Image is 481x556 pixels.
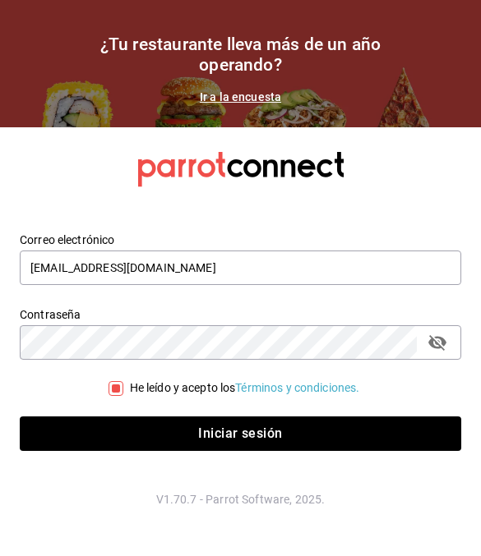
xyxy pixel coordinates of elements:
[130,379,360,397] div: He leído y acepto los
[20,250,461,285] input: Ingresa tu correo electrónico
[20,491,461,508] p: V1.70.7 - Parrot Software, 2025.
[235,381,359,394] a: Términos y condiciones.
[20,234,461,246] label: Correo electrónico
[20,309,461,320] label: Contraseña
[76,34,405,76] h1: ¿Tu restaurante lleva más de un año operando?
[423,329,451,356] button: passwordField
[200,90,281,103] a: Ir a la encuesta
[20,416,461,451] button: Iniciar sesión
